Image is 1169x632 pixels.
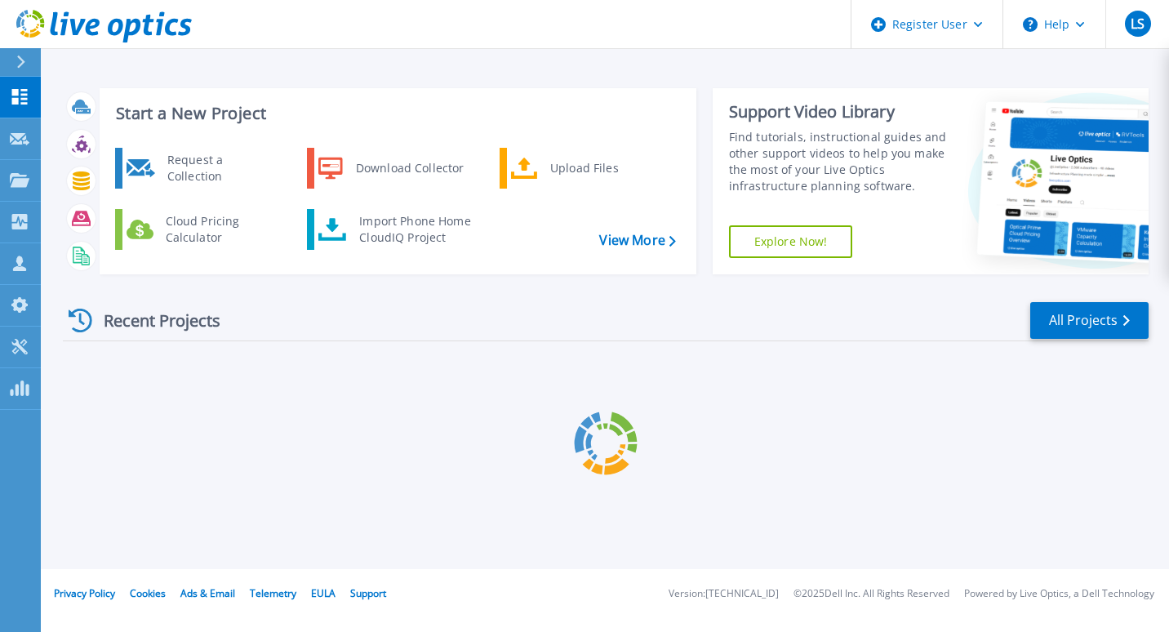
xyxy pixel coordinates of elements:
a: Cloud Pricing Calculator [115,209,282,250]
div: Cloud Pricing Calculator [158,213,278,246]
div: Download Collector [348,152,471,185]
a: Request a Collection [115,148,282,189]
a: All Projects [1030,302,1149,339]
h3: Start a New Project [116,105,675,122]
a: Ads & Email [180,586,235,600]
a: Privacy Policy [54,586,115,600]
li: Powered by Live Optics, a Dell Technology [964,589,1154,599]
a: View More [599,233,675,248]
a: Explore Now! [729,225,853,258]
a: EULA [311,586,336,600]
a: Support [350,586,386,600]
div: Recent Projects [63,300,242,340]
li: © 2025 Dell Inc. All Rights Reserved [793,589,949,599]
a: Cookies [130,586,166,600]
div: Find tutorials, instructional guides and other support videos to help you make the most of your L... [729,129,947,194]
a: Download Collector [307,148,474,189]
div: Upload Files [542,152,663,185]
div: Support Video Library [729,101,947,122]
li: Version: [TECHNICAL_ID] [669,589,779,599]
a: Upload Files [500,148,667,189]
div: Request a Collection [159,152,278,185]
a: Telemetry [250,586,296,600]
span: LS [1131,17,1145,30]
div: Import Phone Home CloudIQ Project [351,213,478,246]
